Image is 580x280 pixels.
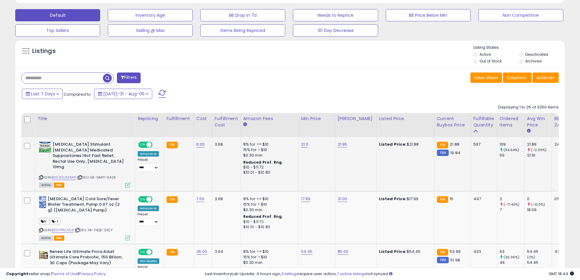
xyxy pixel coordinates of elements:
[243,165,294,170] div: $10 - $11.72
[478,9,563,21] button: Non Competitive
[500,260,524,265] div: 46
[39,183,53,188] span: All listings currently available for purchase on Amazon
[480,58,502,64] label: Out of Stock
[139,197,146,202] span: ON
[379,196,430,202] div: $17.99
[533,73,559,83] button: Actions
[450,196,453,202] span: 15
[504,255,519,260] small: (36.96%)
[138,158,159,172] div: Preset:
[450,249,461,254] span: 53.99
[52,271,78,277] a: Terms of Use
[504,147,519,152] small: (94.64%)
[215,196,236,202] div: 3.68
[54,236,64,241] span: FBA
[500,249,524,254] div: 63
[243,122,247,127] small: Amazon Fees.
[437,115,468,128] div: Current Buybox Price
[549,271,574,277] span: 2025-08-14 18:44 GMT
[77,175,116,180] span: | SKU: GE-GMIY-GA2K
[527,142,552,147] div: 21.89
[243,142,294,147] div: 8% for <= $10
[527,128,531,134] small: Avg Win Price.
[554,142,575,147] div: 24%
[15,24,100,37] button: Top Sellers
[379,141,407,147] b: Listed Price:
[281,271,298,277] a: 3 listings
[215,142,236,147] div: 3.68
[39,142,51,153] img: 51feMcRi+gL._SL40_.jpg
[243,170,294,175] div: $10.01 - $10.83
[215,115,238,128] div: Fulfillment Cost
[527,153,552,158] div: 21.91
[37,115,132,122] div: Title
[50,218,60,225] span: -1
[138,206,159,211] div: Amazon AI
[473,45,565,51] p: Listing States:
[379,196,407,202] b: Listed Price:
[167,249,178,256] small: FBA
[39,196,130,240] div: ASIN:
[293,24,378,37] button: 30 Day Decrease
[470,73,502,83] button: Save View
[243,196,294,202] div: 8% for <= $10
[301,141,308,147] a: 21.11
[39,249,48,261] img: 51tVN9wuF6L._SL40_.jpg
[437,257,449,263] small: FBM
[554,196,575,202] div: 0%
[507,75,526,81] span: Columns
[243,115,296,122] div: Amazon Fees
[554,115,577,128] div: BB Share 24h.
[338,141,347,147] a: 21.95
[243,214,283,219] b: Reduced Prof. Rng.
[152,197,161,202] span: OFF
[379,115,432,122] div: Listed Price
[243,225,294,230] div: $10.01 - $10.83
[103,91,145,97] span: [DATE]-31 - Aug-06
[196,249,207,255] a: 35.00
[301,196,311,202] a: 17.99
[196,141,205,147] a: 6.00
[138,151,159,157] div: Amazon AI
[437,249,448,256] small: FBA
[243,254,294,260] div: 15% for > $10
[437,196,448,203] small: FBA
[64,91,92,97] span: Compared to:
[531,202,545,207] small: (-100%)
[337,271,366,277] a: 7 active listings
[243,160,283,165] b: Reduced Prof. Rng.
[450,257,460,263] span: 51.98
[243,249,294,254] div: 8% for <= $10
[39,142,130,187] div: ASIN:
[51,228,74,233] a: B00FPRCAS8
[525,58,542,64] label: Archived
[473,196,492,202] div: 447
[338,196,347,202] a: 31.00
[196,196,205,202] a: 7.00
[338,115,374,122] div: [PERSON_NAME]
[243,260,294,265] div: $0.30 min
[205,271,574,277] div: Last InventoryLab Update: 4 hours ago, require user action, not synced.
[527,115,549,128] div: Avg Win Price
[293,9,378,21] button: Needs to Reprice
[32,47,56,55] h5: Listings
[200,9,285,21] button: BB Drop in 7d
[500,196,524,202] div: 2
[500,207,524,213] div: 7
[94,89,152,99] button: [DATE]-31 - Aug-06
[243,207,294,213] div: $0.30 min
[138,258,159,264] div: Win BuyBox
[554,249,575,254] div: 47%
[108,24,193,37] button: Selling @ Max
[504,202,519,207] small: (-71.43%)
[527,249,552,254] div: 54.45
[196,115,209,122] div: Cost
[54,183,64,188] span: FBA
[473,115,494,128] div: Fulfillable Quantity
[301,115,332,122] div: Min Price
[527,207,552,213] div: 18.09
[152,250,161,255] span: OFF
[39,196,46,208] img: 51QRm0-n5fL._SL40_.jpg
[243,153,294,158] div: $0.30 min
[386,9,471,21] button: BB Price Below Min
